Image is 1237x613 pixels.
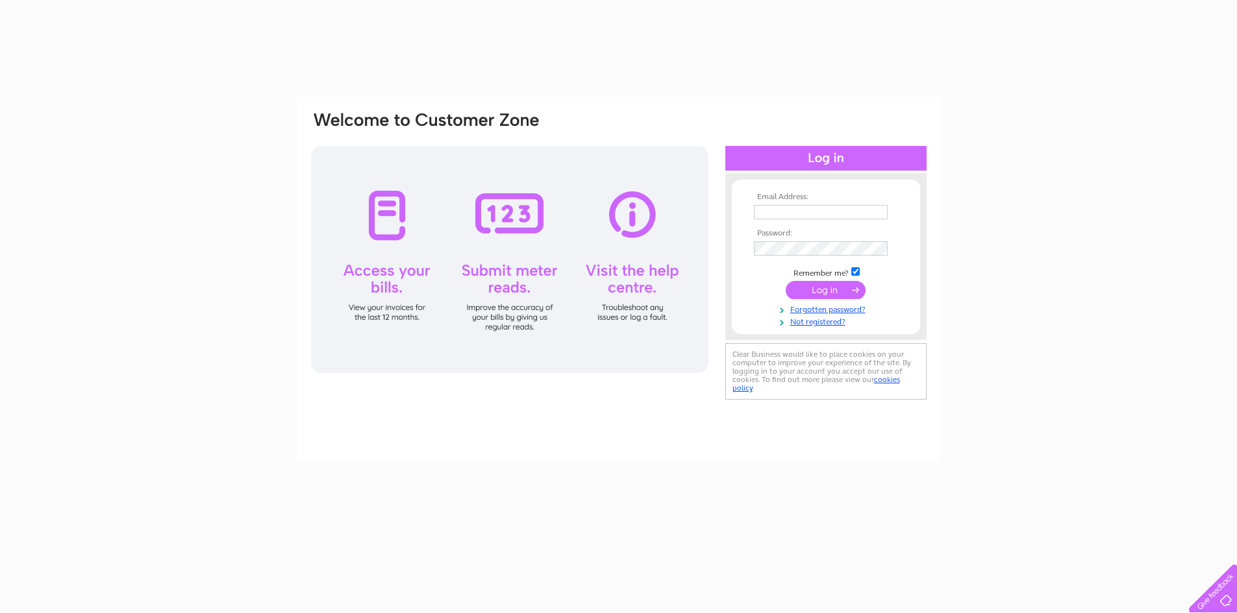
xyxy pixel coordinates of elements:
[751,193,901,202] th: Email Address:
[725,343,927,400] div: Clear Business would like to place cookies on your computer to improve your experience of the sit...
[751,229,901,238] th: Password:
[786,281,866,299] input: Submit
[754,315,901,327] a: Not registered?
[732,375,900,392] a: cookies policy
[751,265,901,278] td: Remember me?
[754,302,901,315] a: Forgotten password?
